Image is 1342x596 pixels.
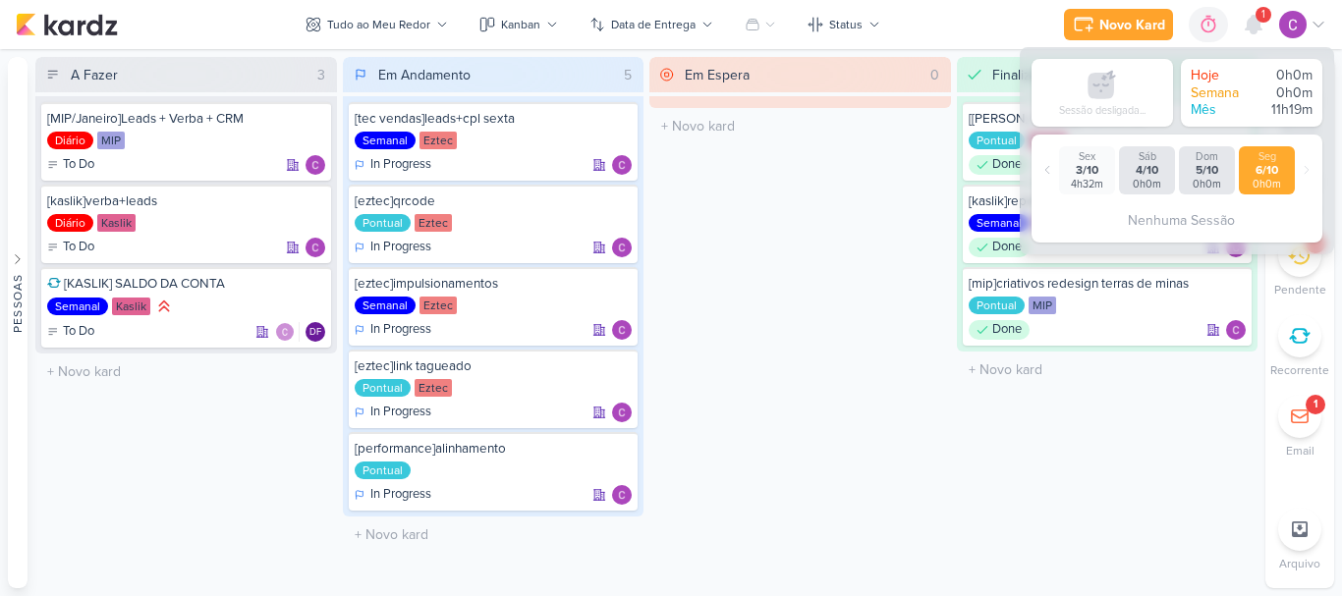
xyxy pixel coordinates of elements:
div: 0h0m [1254,84,1313,102]
img: Carlos Lima [612,155,632,175]
div: Responsável: Carlos Lima [612,485,632,505]
div: Semana [1191,84,1250,102]
div: 5 [616,65,640,85]
div: Responsável: Carlos Lima [612,155,632,175]
div: 4h32m [1063,178,1111,190]
img: Carlos Lima [306,238,325,257]
div: Semanal [47,298,108,315]
div: In Progress [355,155,431,175]
img: Carlos Lima [612,238,632,257]
div: Responsável: Carlos Lima [612,320,632,340]
div: Responsável: Diego Freitas [306,322,325,342]
img: Carlos Lima [275,322,295,342]
p: Email [1286,442,1314,460]
div: Diário [47,132,93,149]
div: Colaboradores: Carlos Lima [275,322,300,342]
div: Responsável: Carlos Lima [306,238,325,257]
div: 0h0m [1123,178,1171,190]
p: To Do [63,322,94,342]
div: 0 [923,65,947,85]
div: 5/10 [1183,163,1231,178]
div: Pontual [355,461,411,479]
div: Semanal [355,132,416,149]
div: Diário [47,214,93,232]
div: Responsável: Carlos Lima [612,403,632,422]
div: 0h0m [1243,178,1291,190]
div: Finalizado [992,65,1053,85]
div: [MIP/Janeiro]Leads + Verba + CRM [47,110,325,128]
div: A Fazer [71,65,118,85]
div: Pessoas [9,273,27,332]
input: + Novo kard [347,520,641,549]
div: Sessão desligada... [1059,104,1146,117]
p: Recorrente [1270,361,1329,379]
input: + Novo kard [653,112,947,140]
div: Eztec [419,132,457,149]
div: Eztec [419,297,457,314]
img: kardz.app [16,13,118,36]
div: Done [969,238,1030,257]
p: In Progress [370,238,431,257]
div: Hoje [1191,67,1250,84]
p: In Progress [370,403,431,422]
button: Pessoas [8,57,28,588]
input: + Novo kard [961,355,1255,384]
img: Carlos Lima [612,485,632,505]
div: 1 [1314,397,1317,412]
div: Semanal [355,297,416,314]
div: 6/10 [1243,163,1291,178]
div: 3/10 [1063,163,1111,178]
div: [performance]alinhamento [355,440,633,458]
p: Pendente [1274,281,1326,298]
div: Em Andamento [378,65,471,85]
p: Done [992,155,1022,175]
div: 3 [309,65,333,85]
div: [kaslik]report semanal [969,192,1247,210]
img: Carlos Lima [306,155,325,175]
p: Arquivo [1279,555,1320,572]
div: Pontual [355,379,411,397]
div: Responsável: Carlos Lima [612,238,632,257]
div: To Do [47,322,94,342]
p: In Progress [370,485,431,505]
div: Pontual [969,297,1025,314]
div: Semanal [969,214,1030,232]
img: Carlos Lima [1226,320,1246,340]
div: [kaslik]criativos his [969,110,1247,128]
p: Done [992,320,1022,340]
div: Pontual [355,214,411,232]
span: 1 [1261,7,1265,23]
div: To Do [47,155,94,175]
p: DF [309,328,321,338]
img: Carlos Lima [612,403,632,422]
div: Responsável: Carlos Lima [306,155,325,175]
p: To Do [63,155,94,175]
div: Mês [1191,101,1250,119]
button: Novo Kard [1064,9,1173,40]
div: 11h19m [1254,101,1313,119]
div: 0h0m [1254,67,1313,84]
p: Done [992,238,1022,257]
div: In Progress [355,238,431,257]
div: Novo Kard [1099,15,1165,35]
div: In Progress [355,320,431,340]
div: 4/10 [1123,163,1171,178]
input: + Novo kard [39,357,333,386]
div: Em Espera [685,65,750,85]
div: Nenhuma Sessão [1039,202,1322,231]
div: [mip]criativos redesign terras de minas [969,275,1247,293]
div: Prioridade Alta [154,297,174,316]
div: To Do [47,238,94,257]
div: Kaslik [97,214,136,232]
img: Carlos Lima [612,320,632,340]
div: Dom [1183,150,1231,163]
div: [tec vendas]leads+cpl sexta [355,110,633,128]
p: In Progress [370,320,431,340]
div: [kaslik]verba+leads [47,192,325,210]
div: Sáb [1123,150,1171,163]
div: MIP [1029,297,1056,314]
div: Diego Freitas [306,322,325,342]
div: Seg [1243,150,1291,163]
div: [eztec]impulsionamentos [355,275,633,293]
div: Done [969,155,1030,175]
